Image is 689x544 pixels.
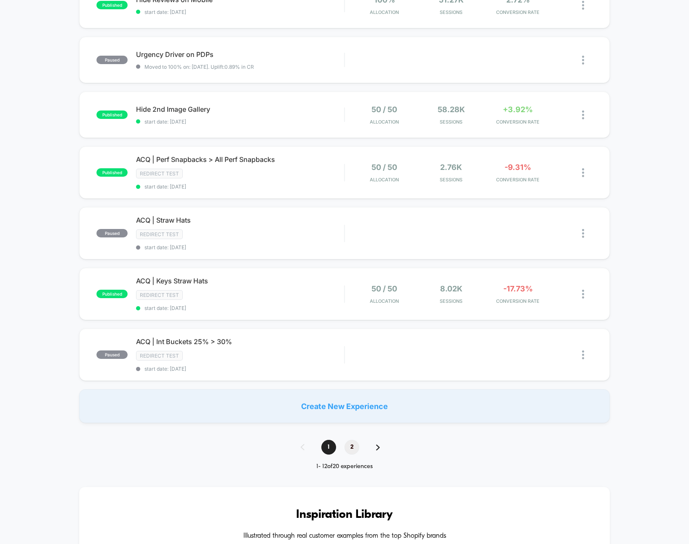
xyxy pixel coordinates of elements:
[79,389,610,423] div: Create New Experience
[136,305,344,311] span: start date: [DATE]
[487,119,549,125] span: CONVERSION RATE
[321,440,336,455] span: 1
[96,168,128,177] span: published
[136,216,344,224] span: ACQ | Straw Hats
[420,298,482,304] span: Sessions
[440,163,462,172] span: 2.76k
[136,366,344,372] span: start date: [DATE]
[144,64,254,70] span: Moved to 100% on: [DATE] . Uplift: 0.89% in CR
[487,177,549,183] span: CONVERSION RATE
[136,277,344,285] span: ACQ | Keys Straw Hats
[370,177,399,183] span: Allocation
[136,50,344,59] span: Urgency Driver on PDPs
[487,298,549,304] span: CONVERSION RATE
[503,284,533,293] span: -17.73%
[582,1,584,10] img: close
[136,229,183,239] span: Redirect Test
[96,56,128,64] span: paused
[136,169,183,178] span: Redirect Test
[505,163,531,172] span: -9.31%
[503,105,533,114] span: +3.92%
[96,110,128,119] span: published
[136,9,344,15] span: start date: [DATE]
[582,290,584,299] img: close
[420,177,482,183] span: Sessions
[371,284,397,293] span: 50 / 50
[136,155,344,164] span: ACQ | Perf Snapbacks > All Perf Snapbacks
[370,119,399,125] span: Allocation
[376,444,380,450] img: pagination forward
[582,56,584,65] img: close
[420,119,482,125] span: Sessions
[136,183,344,190] span: start date: [DATE]
[136,105,344,113] span: Hide 2nd Image Gallery
[370,298,399,304] span: Allocation
[582,350,584,359] img: close
[344,440,359,455] span: 2
[292,463,397,470] div: 1 - 12 of 20 experiences
[104,508,585,522] h3: Inspiration Library
[438,105,465,114] span: 58.28k
[136,351,183,361] span: Redirect Test
[370,9,399,15] span: Allocation
[96,350,128,359] span: paused
[487,9,549,15] span: CONVERSION RATE
[96,290,128,298] span: published
[582,110,584,119] img: close
[136,337,344,346] span: ACQ | Int Buckets 25% > 30%
[440,284,462,293] span: 8.02k
[371,105,397,114] span: 50 / 50
[104,532,585,540] h4: Illustrated through real customer examples from the top Shopify brands
[420,9,482,15] span: Sessions
[582,229,584,238] img: close
[96,1,128,9] span: published
[582,168,584,177] img: close
[371,163,397,172] span: 50 / 50
[136,290,183,300] span: Redirect Test
[96,229,128,237] span: paused
[136,118,344,125] span: start date: [DATE]
[136,244,344,250] span: start date: [DATE]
